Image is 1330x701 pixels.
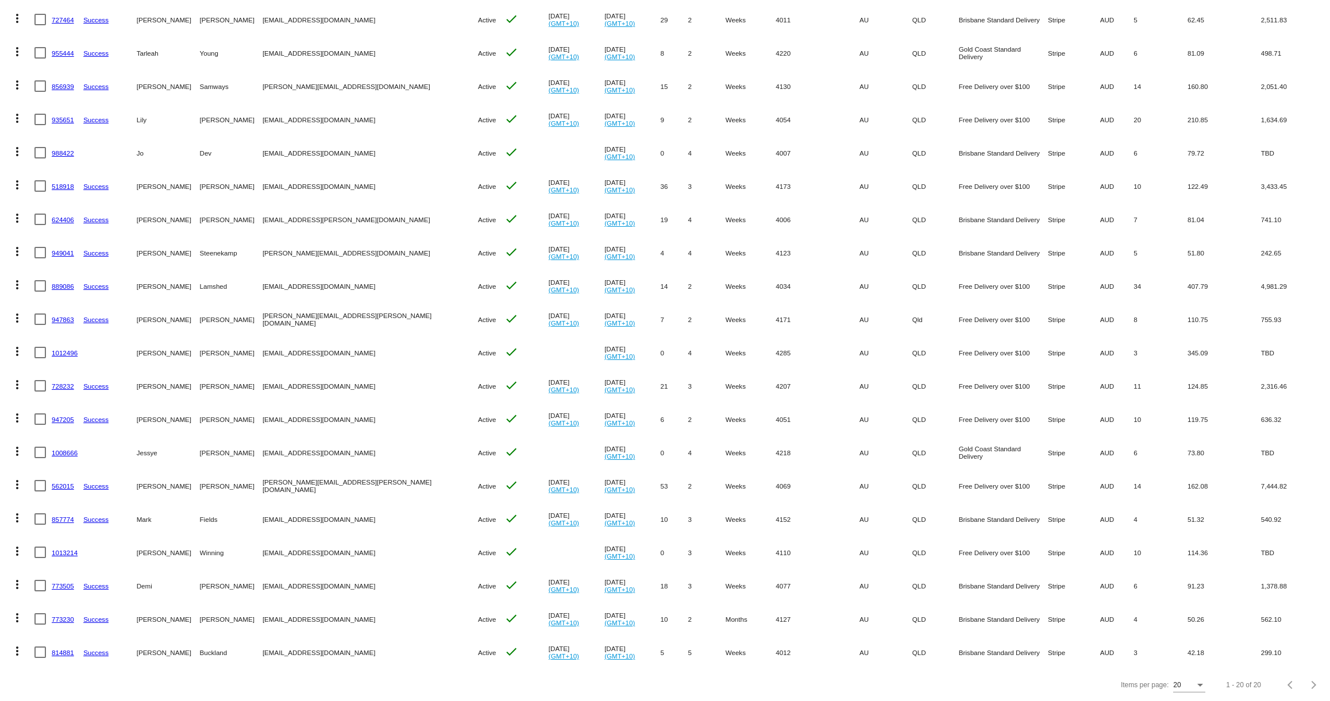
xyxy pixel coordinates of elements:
[263,3,478,36] mat-cell: [EMAIL_ADDRESS][DOMAIN_NAME]
[1188,236,1261,269] mat-cell: 51.80
[959,269,1048,303] mat-cell: Free Delivery over $100
[776,69,859,103] mat-cell: 4130
[549,319,579,327] a: (GMT+10)
[1100,169,1134,203] mat-cell: AUD
[52,16,74,24] a: 727464
[1100,336,1134,369] mat-cell: AUD
[137,402,200,436] mat-cell: [PERSON_NAME]
[1188,136,1261,169] mat-cell: 79.72
[200,36,263,69] mat-cell: Young
[10,344,24,358] mat-icon: more_vert
[604,402,660,436] mat-cell: [DATE]
[263,402,478,436] mat-cell: [EMAIL_ADDRESS][DOMAIN_NAME]
[604,153,635,160] a: (GMT+10)
[1048,436,1100,469] mat-cell: Stripe
[52,216,74,223] a: 624406
[726,36,776,69] mat-cell: Weeks
[604,419,635,427] a: (GMT+10)
[776,402,859,436] mat-cell: 4051
[10,11,24,25] mat-icon: more_vert
[604,20,635,27] a: (GMT+10)
[263,436,478,469] mat-cell: [EMAIL_ADDRESS][DOMAIN_NAME]
[1048,103,1100,136] mat-cell: Stripe
[10,245,24,258] mat-icon: more_vert
[200,402,263,436] mat-cell: [PERSON_NAME]
[959,3,1048,36] mat-cell: Brisbane Standard Delivery
[1048,69,1100,103] mat-cell: Stripe
[660,3,688,36] mat-cell: 29
[549,402,604,436] mat-cell: [DATE]
[1100,269,1134,303] mat-cell: AUD
[83,282,109,290] a: Success
[1261,236,1324,269] mat-cell: 242.65
[959,203,1048,236] mat-cell: Brisbane Standard Delivery
[137,436,200,469] mat-cell: Jessye
[200,369,263,402] mat-cell: [PERSON_NAME]
[1134,269,1188,303] mat-cell: 34
[726,402,776,436] mat-cell: Weeks
[912,269,959,303] mat-cell: QLD
[1261,169,1324,203] mat-cell: 3,433.45
[137,369,200,402] mat-cell: [PERSON_NAME]
[1261,303,1324,336] mat-cell: 755.93
[688,3,725,36] mat-cell: 2
[1100,303,1134,336] mat-cell: AUD
[1134,203,1188,236] mat-cell: 7
[726,336,776,369] mat-cell: Weeks
[688,36,725,69] mat-cell: 2
[859,436,912,469] mat-cell: AU
[137,203,200,236] mat-cell: [PERSON_NAME]
[859,36,912,69] mat-cell: AU
[959,136,1048,169] mat-cell: Brisbane Standard Delivery
[137,103,200,136] mat-cell: Lily
[688,203,725,236] mat-cell: 4
[1188,169,1261,203] mat-cell: 122.49
[604,219,635,227] a: (GMT+10)
[137,36,200,69] mat-cell: Tarleah
[263,236,478,269] mat-cell: [PERSON_NAME][EMAIL_ADDRESS][DOMAIN_NAME]
[688,169,725,203] mat-cell: 3
[137,3,200,36] mat-cell: [PERSON_NAME]
[1100,369,1134,402] mat-cell: AUD
[688,402,725,436] mat-cell: 2
[660,436,688,469] mat-cell: 0
[549,169,604,203] mat-cell: [DATE]
[549,253,579,260] a: (GMT+10)
[10,111,24,125] mat-icon: more_vert
[52,449,78,456] a: 1008666
[604,253,635,260] a: (GMT+10)
[52,382,74,390] a: 728232
[604,36,660,69] mat-cell: [DATE]
[1048,402,1100,436] mat-cell: Stripe
[1188,369,1261,402] mat-cell: 124.85
[263,36,478,69] mat-cell: [EMAIL_ADDRESS][DOMAIN_NAME]
[688,336,725,369] mat-cell: 4
[604,203,660,236] mat-cell: [DATE]
[549,236,604,269] mat-cell: [DATE]
[726,103,776,136] mat-cell: Weeks
[604,319,635,327] a: (GMT+10)
[912,136,959,169] mat-cell: QLD
[137,169,200,203] mat-cell: [PERSON_NAME]
[10,78,24,92] mat-icon: more_vert
[660,402,688,436] mat-cell: 6
[912,236,959,269] mat-cell: QLD
[660,336,688,369] mat-cell: 0
[10,311,24,325] mat-icon: more_vert
[1100,203,1134,236] mat-cell: AUD
[200,336,263,369] mat-cell: [PERSON_NAME]
[912,3,959,36] mat-cell: QLD
[604,269,660,303] mat-cell: [DATE]
[83,382,109,390] a: Success
[688,103,725,136] mat-cell: 2
[1048,3,1100,36] mat-cell: Stripe
[549,203,604,236] mat-cell: [DATE]
[660,36,688,69] mat-cell: 8
[726,69,776,103] mat-cell: Weeks
[859,402,912,436] mat-cell: AU
[726,369,776,402] mat-cell: Weeks
[859,336,912,369] mat-cell: AU
[912,436,959,469] mat-cell: QLD
[726,203,776,236] mat-cell: Weeks
[1188,402,1261,436] mat-cell: 119.75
